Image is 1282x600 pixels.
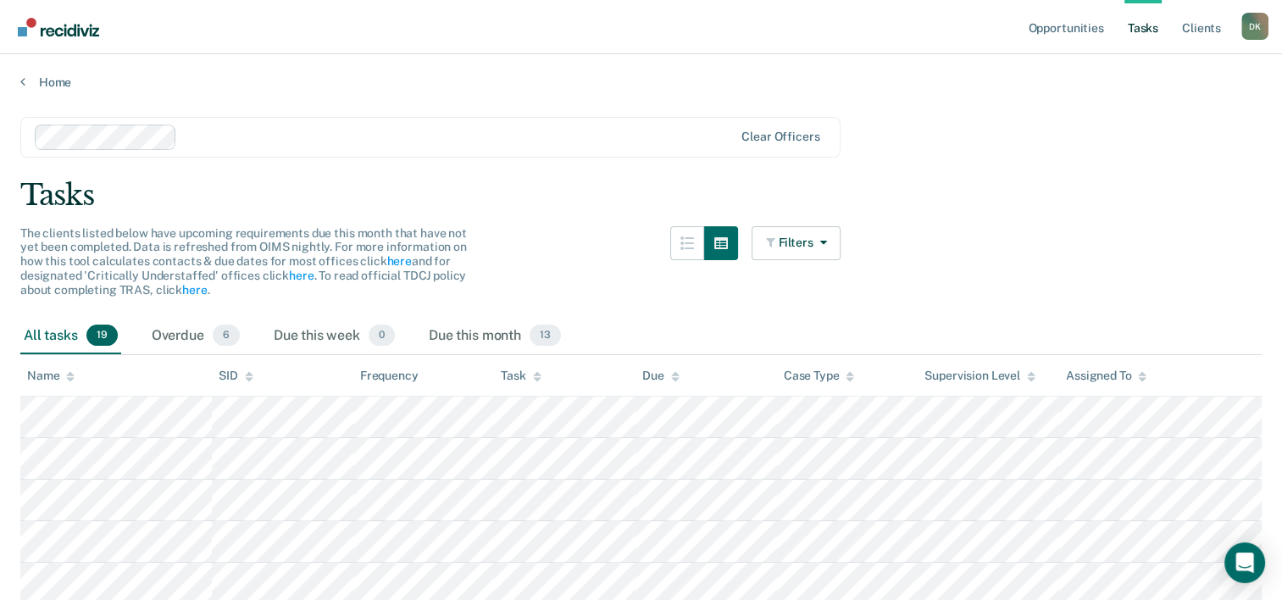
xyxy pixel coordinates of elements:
[1241,13,1268,40] button: Profile dropdown button
[213,325,240,347] span: 6
[784,369,855,383] div: Case Type
[1241,13,1268,40] div: D K
[360,369,419,383] div: Frequency
[219,369,253,383] div: SID
[924,369,1035,383] div: Supervision Level
[369,325,395,347] span: 0
[86,325,118,347] span: 19
[530,325,561,347] span: 13
[425,318,564,355] div: Due this month13
[148,318,243,355] div: Overdue6
[642,369,680,383] div: Due
[270,318,398,355] div: Due this week0
[501,369,541,383] div: Task
[752,226,841,260] button: Filters
[18,18,99,36] img: Recidiviz
[20,75,1262,90] a: Home
[741,130,819,144] div: Clear officers
[20,318,121,355] div: All tasks19
[20,226,467,297] span: The clients listed below have upcoming requirements due this month that have not yet been complet...
[20,178,1262,213] div: Tasks
[1224,542,1265,583] div: Open Intercom Messenger
[289,269,314,282] a: here
[182,283,207,297] a: here
[1066,369,1146,383] div: Assigned To
[386,254,411,268] a: here
[27,369,75,383] div: Name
